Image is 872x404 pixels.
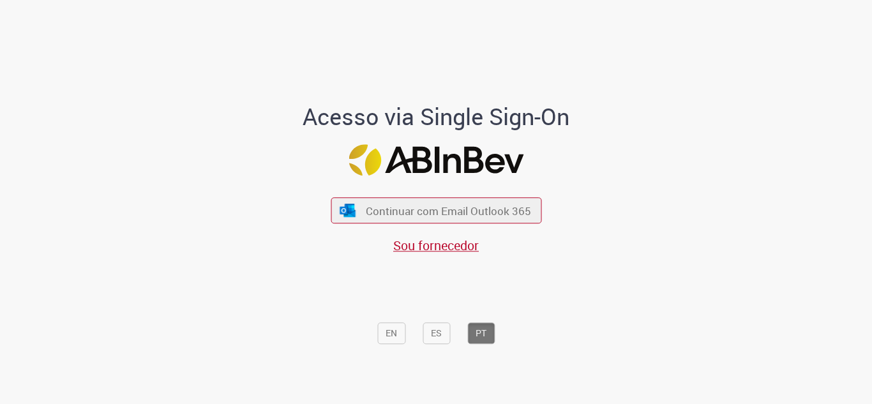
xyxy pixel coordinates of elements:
button: ES [423,323,450,345]
a: Sou fornecedor [393,237,479,255]
span: Continuar com Email Outlook 365 [366,204,531,218]
button: EN [377,323,405,345]
button: PT [467,323,495,345]
img: ícone Azure/Microsoft 360 [339,204,357,217]
button: ícone Azure/Microsoft 360 Continuar com Email Outlook 365 [331,197,541,223]
h1: Acesso via Single Sign-On [259,104,613,130]
img: Logo ABInBev [349,145,523,176]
